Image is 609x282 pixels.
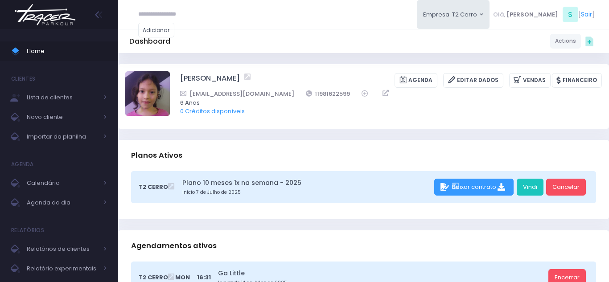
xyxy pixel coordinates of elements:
span: Importar da planilha [27,131,98,143]
span: T2 Cerro [139,273,168,282]
label: Alterar foto de perfil [125,71,170,119]
a: Adicionar [138,23,175,37]
a: 0 Créditos disponíveis [180,107,245,115]
div: Quick actions [581,33,598,49]
a: [PERSON_NAME] [180,73,240,88]
a: Agenda [395,73,437,88]
h4: Clientes [11,70,35,88]
span: Home [27,45,107,57]
a: Actions [550,34,581,49]
a: Vindi [517,179,543,196]
h5: Dashboard [129,37,170,46]
a: [EMAIL_ADDRESS][DOMAIN_NAME] [180,89,294,98]
a: Sair [581,10,592,19]
span: Mon [175,273,190,282]
span: [PERSON_NAME] [506,10,558,19]
div: [ ] [490,4,598,25]
img: Victoria Orsi Doho [125,71,170,116]
span: Relatórios de clientes [27,243,98,255]
a: Financeiro [552,73,602,88]
span: 16:31 [197,273,211,282]
a: Vendas [509,73,551,88]
span: Novo cliente [27,111,98,123]
span: 6 Anos [180,98,590,107]
a: 11981622599 [306,89,350,98]
a: Plano 10 meses 1x na semana - 2025 [182,178,431,188]
h4: Relatórios [11,221,44,239]
a: Editar Dados [443,73,503,88]
span: Relatório experimentais [27,263,98,274]
span: T2 Cerro [139,183,168,192]
a: Cancelar [546,179,586,196]
h4: Agenda [11,155,34,173]
h3: Planos Ativos [131,143,182,168]
div: Baixar contrato [434,179,514,196]
span: Agenda do dia [27,197,98,208]
span: Calendário [27,177,98,189]
span: Olá, [493,10,505,19]
h3: Agendamentos ativos [131,233,217,258]
span: S [563,7,578,22]
span: Lista de clientes [27,92,98,103]
small: Início 7 de Julho de 2025 [182,189,431,196]
a: Ga Little [218,269,545,278]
